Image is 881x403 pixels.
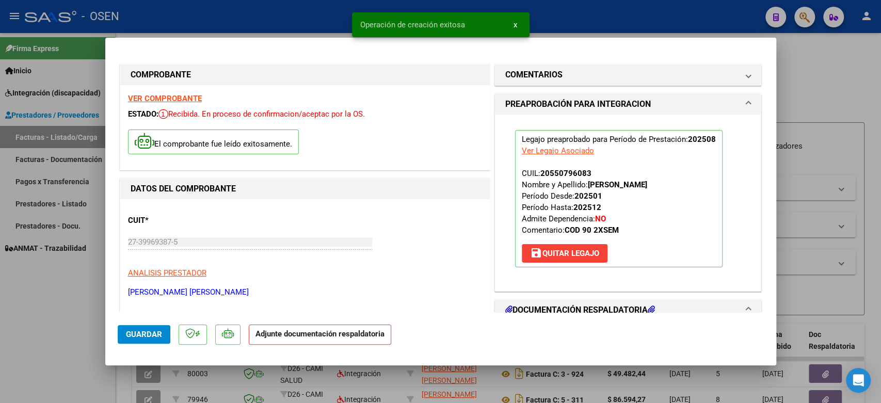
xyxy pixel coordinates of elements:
[522,244,607,263] button: Quitar Legajo
[495,65,761,85] mat-expansion-panel-header: COMENTARIOS
[255,329,385,338] strong: Adjunte documentación respaldatoria
[515,130,723,267] p: Legajo preaprobado para Período de Prestación:
[522,169,647,235] span: CUIL: Nombre y Apellido: Período Desde: Período Hasta: Admite Dependencia:
[360,20,465,30] span: Operación de creación exitosa
[131,184,236,194] strong: DATOS DEL COMPROBANTE
[505,98,651,110] h1: PREAPROBACIÓN PARA INTEGRACION
[522,225,619,235] span: Comentario:
[540,168,591,179] div: 20550796083
[118,325,170,344] button: Guardar
[128,109,158,119] span: ESTADO:
[128,94,202,103] a: VER COMPROBANTE
[505,15,525,34] button: x
[126,330,162,339] span: Guardar
[595,214,606,223] strong: NO
[573,203,601,212] strong: 202512
[505,304,655,316] h1: DOCUMENTACIÓN RESPALDATORIA
[495,300,761,320] mat-expansion-panel-header: DOCUMENTACIÓN RESPALDATORIA
[128,268,206,278] span: ANALISIS PRESTADOR
[688,135,716,144] strong: 202508
[128,130,299,155] p: El comprobante fue leído exitosamente.
[574,191,602,201] strong: 202501
[530,249,599,258] span: Quitar Legajo
[505,69,563,81] h1: COMENTARIOS
[588,180,647,189] strong: [PERSON_NAME]
[846,368,871,393] div: Open Intercom Messenger
[565,225,619,235] strong: COD 90 2XSEM
[495,115,761,291] div: PREAPROBACIÓN PARA INTEGRACION
[522,145,594,156] div: Ver Legajo Asociado
[514,20,517,29] span: x
[128,215,234,227] p: CUIT
[131,70,191,79] strong: COMPROBANTE
[495,94,761,115] mat-expansion-panel-header: PREAPROBACIÓN PARA INTEGRACION
[128,286,482,298] p: [PERSON_NAME] [PERSON_NAME]
[158,109,365,119] span: Recibida. En proceso de confirmacion/aceptac por la OS.
[530,247,542,259] mat-icon: save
